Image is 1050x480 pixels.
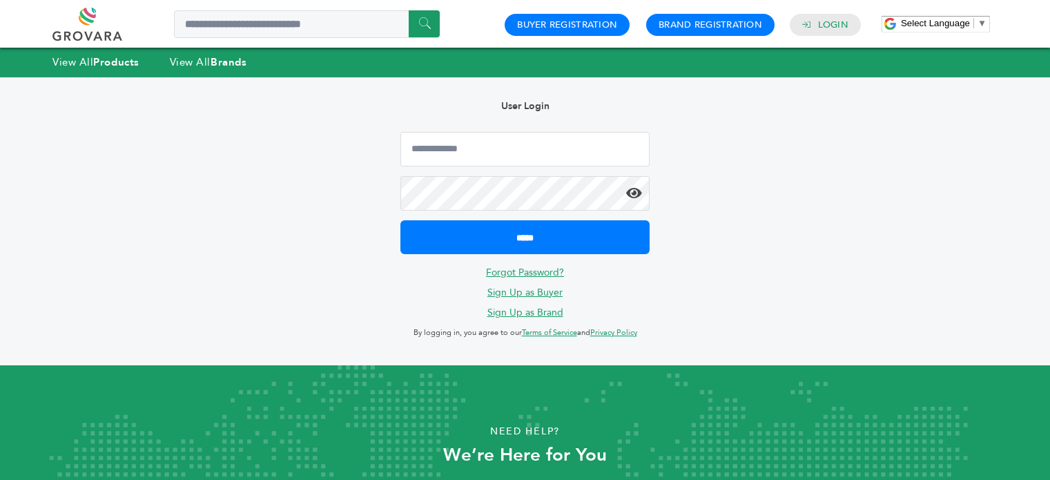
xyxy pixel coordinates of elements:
[52,55,139,69] a: View AllProducts
[501,99,550,113] b: User Login
[901,18,970,28] span: Select Language
[901,18,986,28] a: Select Language​
[590,327,637,338] a: Privacy Policy
[487,306,563,319] a: Sign Up as Brand
[487,286,563,299] a: Sign Up as Buyer
[818,19,848,31] a: Login
[52,421,998,442] p: Need Help?
[400,132,649,166] input: Email Address
[522,327,577,338] a: Terms of Service
[443,443,607,468] strong: We’re Here for You
[659,19,762,31] a: Brand Registration
[517,19,617,31] a: Buyer Registration
[174,10,440,38] input: Search a product or brand...
[400,176,649,211] input: Password
[400,325,649,341] p: By logging in, you agree to our and
[93,55,139,69] strong: Products
[170,55,247,69] a: View AllBrands
[486,266,564,279] a: Forgot Password?
[978,18,986,28] span: ▼
[211,55,246,69] strong: Brands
